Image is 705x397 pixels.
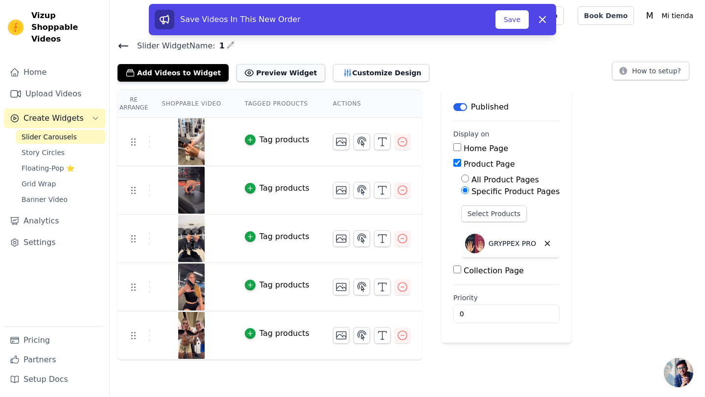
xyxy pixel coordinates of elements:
a: Pricing [4,331,105,350]
a: Banner Video [16,193,105,206]
div: Tag products [259,182,309,194]
div: Tag products [259,231,309,243]
a: Analytics [4,211,105,231]
button: How to setup? [612,62,689,80]
span: Create Widgets [23,112,84,124]
a: Upload Videos [4,84,105,104]
label: Priority [453,293,560,303]
span: Slider Widget Name: [129,40,215,52]
label: All Product Pages [471,175,539,184]
div: Edit Name [227,39,235,52]
button: Change Thumbnail [333,279,350,295]
a: Setup Docs [4,370,105,389]
button: Change Thumbnail [333,230,350,247]
img: tn-d1ca4e49278640bc9bc5c8884905137b.png [178,118,205,165]
label: Product Page [464,159,515,169]
th: Tagged Products [233,90,321,118]
span: Story Circles [22,148,65,157]
button: Tag products [245,134,309,146]
button: Preview Widget [236,64,325,82]
span: 1 [215,40,225,52]
button: Tag products [245,231,309,243]
div: Chat abierto [664,358,693,387]
img: tn-02651844ee804e1a85aa64d70ea3d3ca.png [178,264,205,310]
button: Save [495,10,529,29]
a: Story Circles [16,146,105,159]
button: Change Thumbnail [333,182,350,198]
button: Delete widget [539,235,556,252]
span: Grid Wrap [22,179,56,189]
img: GRYPPEX PRO [465,234,485,253]
p: GRYPPEX PRO [489,239,536,248]
a: Partners [4,350,105,370]
button: Create Widgets [4,109,105,128]
a: Home [4,63,105,82]
div: Tag products [259,328,309,339]
img: tn-a70e4f3010ff42939c1695c648cb42d8.png [178,215,205,262]
th: Actions [321,90,422,118]
button: Change Thumbnail [333,133,350,150]
span: Slider Carousels [22,132,77,142]
a: Floating-Pop ⭐ [16,161,105,175]
button: Select Products [461,205,527,222]
span: Save Videos In This New Order [180,15,301,24]
button: Tag products [245,328,309,339]
label: Specific Product Pages [471,187,560,196]
div: Tag products [259,279,309,291]
a: Slider Carousels [16,130,105,144]
button: Change Thumbnail [333,327,350,344]
label: Home Page [464,144,508,153]
span: Floating-Pop ⭐ [22,163,74,173]
span: Banner Video [22,195,68,204]
button: Customize Design [333,64,429,82]
legend: Display on [453,129,490,139]
button: Tag products [245,279,309,291]
th: Re Arrange [117,90,150,118]
label: Collection Page [464,266,524,275]
th: Shoppable Video [150,90,233,118]
img: tn-53afefd646104cd1a75016489757eeef.png [178,312,205,359]
a: How to setup? [612,68,689,78]
img: tn-de2135f9d0914076b067e5c8b8442cfe.png [178,167,205,214]
button: Add Videos to Widget [117,64,229,82]
a: Grid Wrap [16,177,105,191]
p: Published [471,101,509,113]
div: Tag products [259,134,309,146]
button: Tag products [245,182,309,194]
a: Settings [4,233,105,252]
